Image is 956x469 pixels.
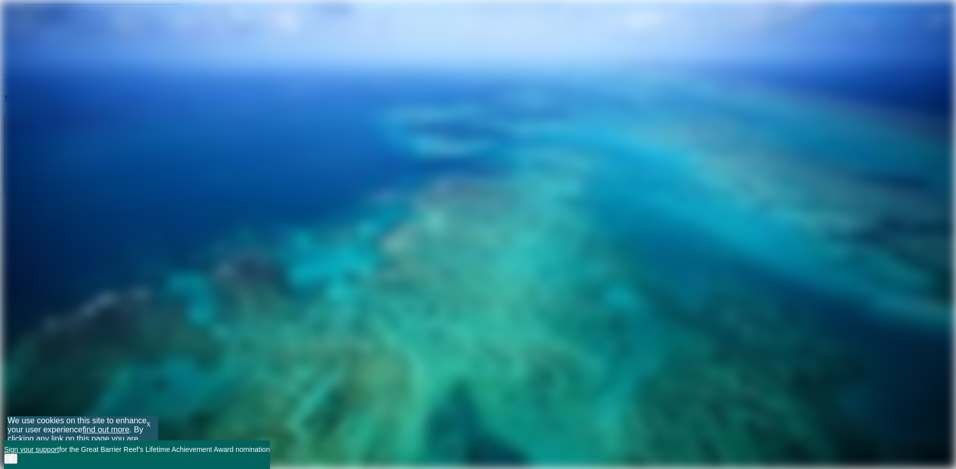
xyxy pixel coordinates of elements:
[4,453,18,464] button: Close
[8,416,158,452] div: We use cookies on this site to enhance your user experience . By clicking any link on this page y...
[82,425,129,434] a: find out more
[4,445,270,453] span: for the Great Barrier Reef’s Lifetime Achievement Award nomination
[4,445,59,453] a: Sign your support
[142,414,156,433] a: x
